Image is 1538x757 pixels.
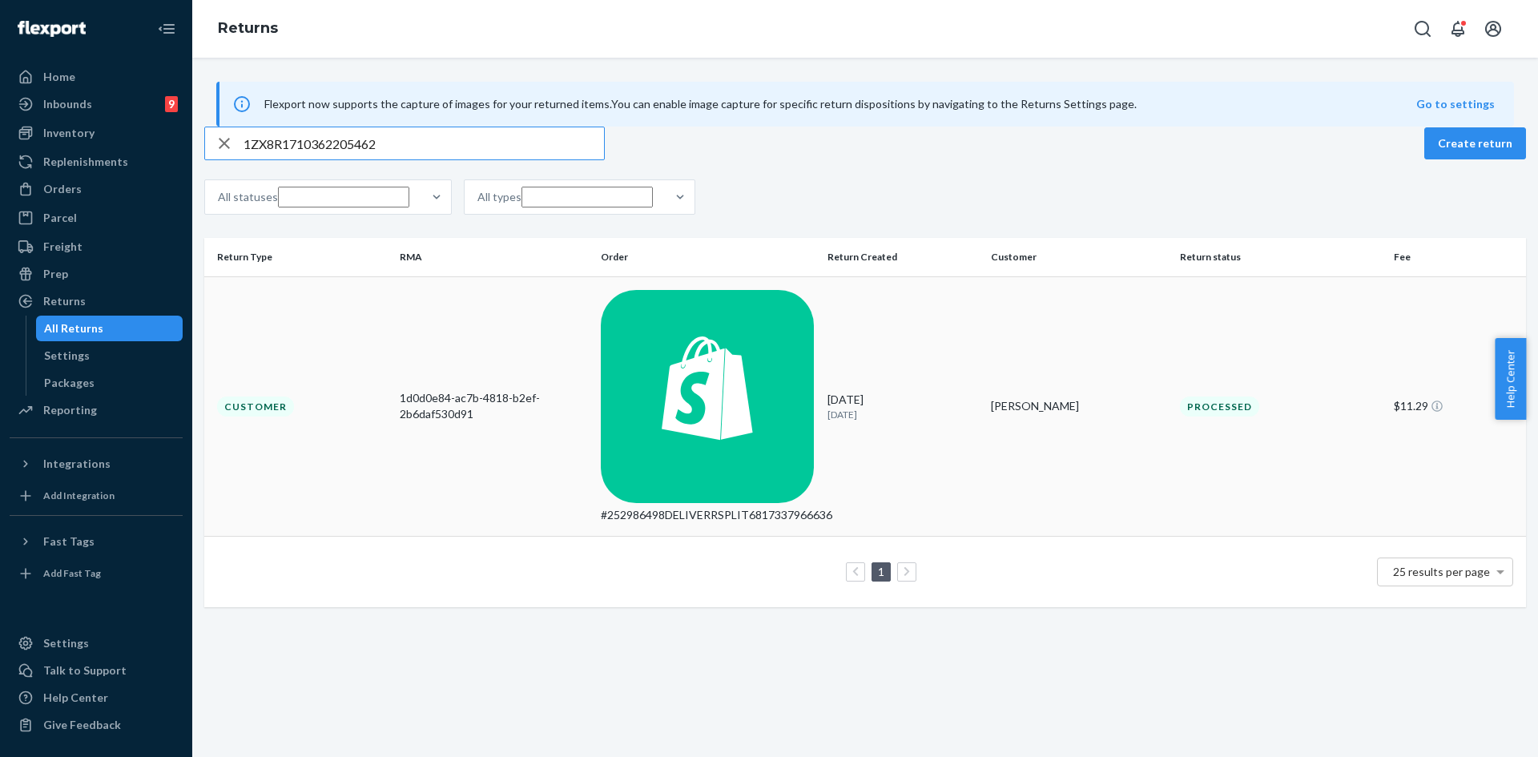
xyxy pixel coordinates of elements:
[44,375,95,391] div: Packages
[611,97,1137,111] span: You can enable image capture for specific return dispositions by navigating to the Returns Settin...
[43,96,92,112] div: Inbounds
[36,370,183,396] a: Packages
[43,489,115,502] div: Add Integration
[521,187,653,207] input: All types
[393,238,594,276] th: RMA
[244,127,604,159] input: Search returns by rma, id, tracking number
[10,149,183,175] a: Replenishments
[43,402,97,418] div: Reporting
[18,21,86,37] img: Flexport logo
[43,239,83,255] div: Freight
[10,451,183,477] button: Integrations
[827,392,978,421] div: [DATE]
[43,635,89,651] div: Settings
[10,120,183,146] a: Inventory
[477,189,521,205] div: All types
[991,398,1167,414] div: [PERSON_NAME]
[400,390,588,422] div: 1d0d0e84-ac7b-4818-b2ef-2b6daf530d91
[10,261,183,287] a: Prep
[10,529,183,554] button: Fast Tags
[44,348,90,364] div: Settings
[1442,13,1474,45] button: Open notifications
[43,181,82,197] div: Orders
[43,534,95,550] div: Fast Tags
[1387,238,1526,276] th: Fee
[1477,13,1509,45] button: Open account menu
[10,91,183,117] a: Inbounds9
[43,566,101,580] div: Add Fast Tag
[44,320,103,336] div: All Returns
[10,176,183,202] a: Orders
[264,97,611,111] span: Flexport now supports the capture of images for your returned items.
[165,96,178,112] div: 9
[601,507,815,523] div: #252986498DELIVERRSPLIT6817337966636
[10,561,183,586] a: Add Fast Tag
[10,630,183,656] a: Settings
[43,125,95,141] div: Inventory
[1416,96,1495,112] button: Go to settings
[278,187,409,207] input: All statuses
[43,69,75,85] div: Home
[10,397,183,423] a: Reporting
[151,13,183,45] button: Close Navigation
[43,154,128,170] div: Replenishments
[984,238,1174,276] th: Customer
[1387,276,1526,537] td: $11.29
[43,456,111,472] div: Integrations
[218,189,278,205] div: All statuses
[1180,397,1259,417] div: Processed
[1495,338,1526,420] button: Help Center
[218,19,278,37] a: Returns
[1174,238,1387,276] th: Return status
[10,234,183,260] a: Freight
[10,64,183,90] a: Home
[821,238,984,276] th: Return Created
[875,565,888,578] a: Page 1 is your current page
[1393,565,1490,578] span: 25 results per page
[36,343,183,368] a: Settings
[1407,13,1439,45] button: Open Search Box
[827,408,978,421] p: [DATE]
[10,712,183,738] button: Give Feedback
[36,316,183,341] a: All Returns
[43,293,86,309] div: Returns
[43,717,121,733] div: Give Feedback
[43,662,127,678] div: Talk to Support
[43,690,108,706] div: Help Center
[43,266,68,282] div: Prep
[10,483,183,509] a: Add Integration
[10,658,183,683] a: Talk to Support
[10,288,183,314] a: Returns
[205,6,291,52] ol: breadcrumbs
[594,238,821,276] th: Order
[43,210,77,226] div: Parcel
[10,685,183,711] a: Help Center
[217,397,294,417] div: Customer
[204,238,393,276] th: Return Type
[10,205,183,231] a: Parcel
[1424,127,1526,159] button: Create return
